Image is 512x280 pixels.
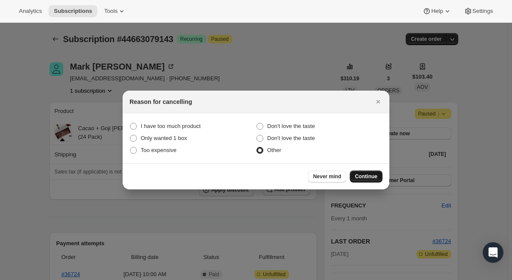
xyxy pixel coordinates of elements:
[130,97,192,106] h2: Reason for cancelling
[141,135,187,141] span: Only wanted 1 box
[308,170,346,183] button: Never mind
[472,8,493,15] span: Settings
[267,147,281,153] span: Other
[313,173,341,180] span: Never mind
[483,242,503,263] div: Open Intercom Messenger
[372,96,384,108] button: Close
[417,5,456,17] button: Help
[49,5,97,17] button: Subscriptions
[431,8,443,15] span: Help
[19,8,42,15] span: Analytics
[350,170,382,183] button: Continue
[355,173,377,180] span: Continue
[141,123,200,129] span: I have too much product
[141,147,176,153] span: Too expensive
[54,8,92,15] span: Subscriptions
[104,8,117,15] span: Tools
[99,5,131,17] button: Tools
[459,5,498,17] button: Settings
[267,123,315,129] span: Don't love the taste
[14,5,47,17] button: Analytics
[267,135,315,141] span: Don't love the taste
